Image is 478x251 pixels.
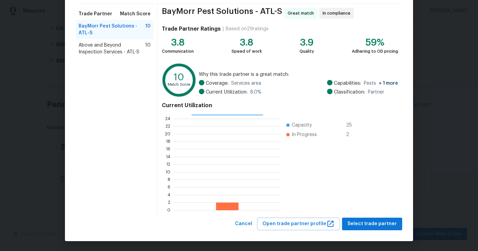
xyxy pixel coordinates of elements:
span: Pests [364,80,398,87]
span: Match Score [120,11,151,17]
text: 0 [167,208,170,212]
span: Select trade partner [347,220,397,228]
text: 18 [166,139,170,144]
span: Trade Partner [79,11,112,17]
span: Capacity [292,122,312,129]
div: Speed of work [232,48,262,55]
div: 59% [352,39,398,46]
text: 14 [166,155,170,159]
span: BayMorr Pest Solutions - ATL-S [79,23,145,36]
span: Open trade partner profile [262,220,335,228]
span: 10 [145,23,151,36]
span: Capabilities: [334,80,361,87]
text: 10 [174,72,184,82]
span: + 1 more [379,81,398,86]
text: 10 [166,170,170,174]
span: Why this trade partner is a great match: [199,71,398,78]
span: In Progress [292,131,317,138]
span: 8.0 % [250,89,261,96]
span: Current Utilization: [206,89,247,96]
text: 12 [166,162,170,166]
span: Above and Beyond Inspection Services - ATL-S [79,42,145,55]
div: Communication [162,48,194,55]
text: 2 [168,200,170,204]
div: 3.8 [232,39,262,46]
text: Match Score [168,83,190,86]
span: 25 [346,122,357,129]
button: Cancel [232,218,255,230]
span: Cancel [235,220,252,228]
h4: Trade Partner Ratings [162,26,221,32]
span: Classification: [334,89,365,96]
text: 22 [166,124,170,128]
text: 8 [168,178,170,182]
text: 20 [165,132,170,136]
div: | [221,26,226,32]
button: Select trade partner [342,218,402,230]
span: Services area [231,80,261,87]
span: Coverage: [206,80,228,87]
text: 24 [165,117,170,121]
span: 2 [346,131,357,138]
h4: Current Utilization [162,102,398,109]
span: Great match [288,10,317,17]
text: 6 [168,185,170,189]
div: 3.8 [162,39,194,46]
text: 4 [168,193,170,197]
div: Based on 29 ratings [226,26,269,32]
span: BayMorr Pest Solutions - ATL-S [162,8,282,19]
text: 16 [166,147,170,151]
button: Open trade partner profile [257,218,340,230]
div: 3.9 [300,39,314,46]
div: Quality [300,48,314,55]
span: In compliance [323,10,353,17]
span: Partner [368,89,384,96]
span: 10 [145,42,151,55]
div: Adhering to OD pricing [352,48,398,55]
